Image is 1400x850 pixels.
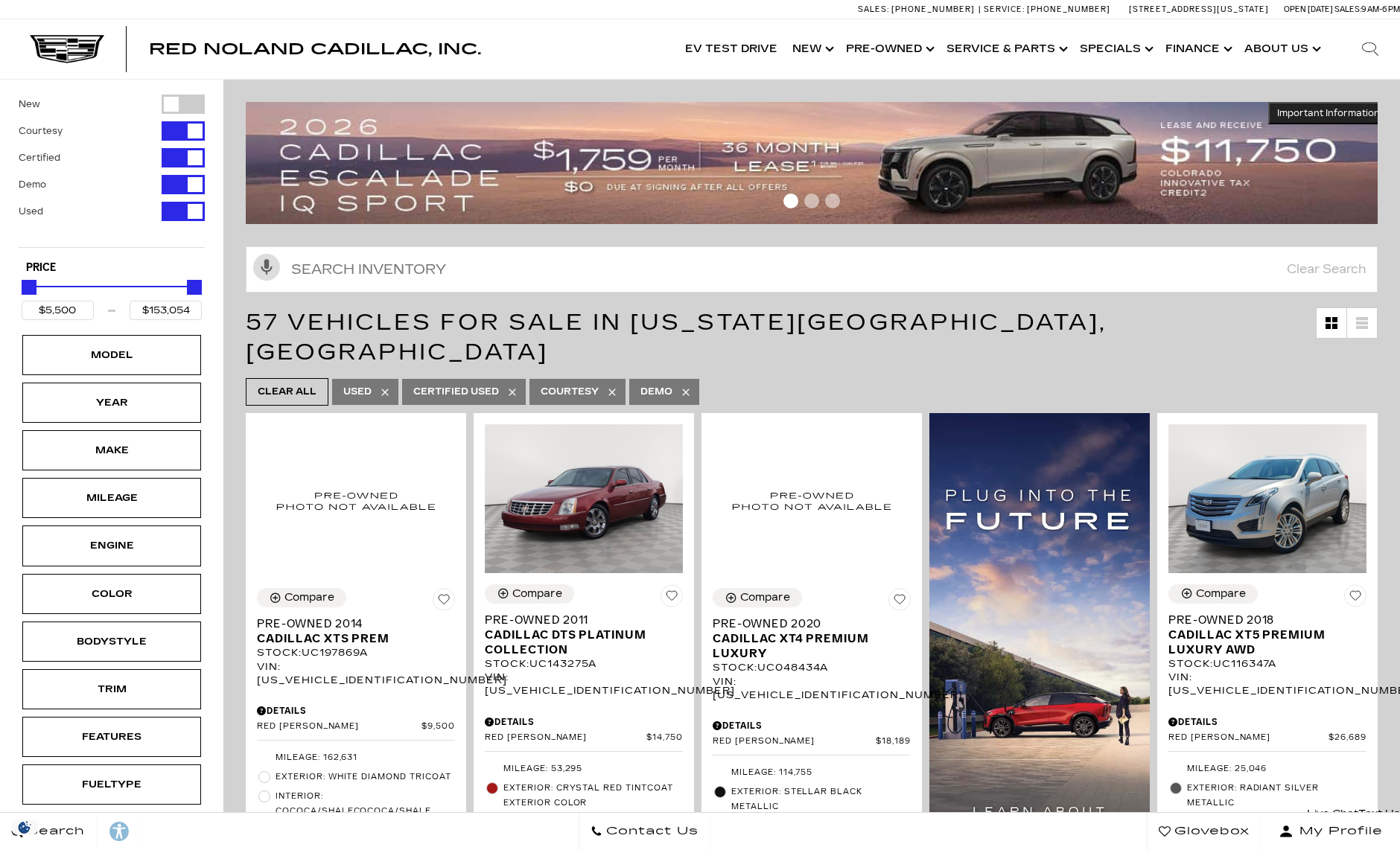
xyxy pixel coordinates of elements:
[541,383,599,401] span: Courtesy
[149,40,481,58] span: Red Noland Cadillac, Inc.
[939,19,1072,79] a: Service & Parts
[485,424,683,573] img: 2011 Cadillac DTS Platinum Collection
[1168,627,1355,657] span: Cadillac XT5 Premium Luxury AWD
[713,675,911,702] div: VIN: [US_VEHICLE_IDENTIFICATION_NUMBER]
[984,4,1025,14] span: Service:
[1171,821,1250,842] span: Glovebox
[19,204,43,219] label: Used
[19,95,205,247] div: Filter by Vehicle Type
[22,430,201,470] div: MakeMake
[246,309,1107,365] span: 57 Vehicles for Sale in [US_STATE][GEOGRAPHIC_DATA], [GEOGRAPHIC_DATA]
[1196,587,1246,601] div: Compare
[713,616,900,631] span: Pre-Owned 2020
[485,715,683,729] div: Pricing Details - Pre-Owned 2011 Cadillac DTS Platinum Collection
[1237,19,1326,79] a: About Us
[26,261,197,275] h5: Price
[1168,732,1366,744] a: Red [PERSON_NAME] $26,689
[30,35,104,63] img: Cadillac Dark Logo with Cadillac White Text
[253,254,280,281] svg: Click to toggle on voice search
[602,821,699,842] span: Contact Us
[1168,613,1366,657] a: Pre-Owned 2018Cadillac XT5 Premium Luxury AWD
[1268,102,1389,124] button: Important Information
[713,736,876,747] span: Red [PERSON_NAME]
[678,19,785,79] a: EV Test Drive
[485,627,672,657] span: Cadillac DTS Platinum Collection
[1158,19,1237,79] a: Finance
[1147,813,1261,850] a: Glovebox
[257,631,444,646] span: Cadillac XTS PREM
[7,819,42,835] img: Opt-Out Icon
[22,764,201,805] div: FueltypeFueltype
[74,347,149,363] div: Model
[246,102,1389,224] a: 2509-September-FOM-Escalade-IQ-Lease9
[713,661,911,674] div: Stock : UC048434A
[1129,4,1269,14] a: [STREET_ADDRESS][US_STATE]
[512,587,562,601] div: Compare
[1168,657,1366,671] div: Stock : UC116347A
[825,194,840,208] span: Go to slide 3
[22,275,202,320] div: Price
[713,631,900,661] span: Cadillac XT4 Premium Luxury
[713,616,911,661] a: Pre-Owned 2020Cadillac XT4 Premium Luxury
[1284,4,1333,14] span: Open [DATE]
[640,383,672,401] span: Demo
[785,19,839,79] a: New
[1358,808,1400,820] span: Text Us
[257,588,346,607] button: Compare Vehicle
[257,721,455,732] a: Red [PERSON_NAME] $9,500
[1344,584,1366,613] button: Save Vehicle
[22,280,36,295] div: Minimum Price
[257,616,455,646] a: Pre-Owned 2014Cadillac XTS PREM
[888,588,911,616] button: Save Vehicle
[74,729,149,745] div: Features
[276,789,455,819] span: Interior: Cococa/ShaleCococa/Shale
[979,5,1114,13] a: Service: [PHONE_NUMBER]
[258,383,316,401] span: Clear All
[1168,424,1366,573] img: 2018 Cadillac XT5 Premium Luxury AWD
[19,97,40,112] label: New
[858,4,889,14] span: Sales:
[74,633,149,650] div: Bodystyle
[1307,808,1358,820] span: Live Chat
[1168,584,1258,604] button: Compare Vehicle
[22,669,201,709] div: TrimTrim
[276,770,455,785] span: Exterior: White Diamond Tricoat
[1329,732,1366,744] span: $26,689
[22,621,201,662] div: BodystyleBodystyle
[713,736,911,747] a: Red [PERSON_NAME] $18,189
[1168,671,1366,697] div: VIN: [US_VEHICLE_IDENTIFICATION_NUMBER]
[783,194,798,208] span: Go to slide 1
[149,42,481,57] a: Red Noland Cadillac, Inc.
[1187,781,1366,811] span: Exterior: Radiant Silver Metallic
[257,704,455,718] div: Pricing Details - Pre-Owned 2014 Cadillac XTS PREM
[284,591,334,604] div: Compare
[74,681,149,697] div: Trim
[257,721,421,732] span: Red [PERSON_NAME]
[22,717,201,757] div: FeaturesFeatures
[433,588,455,616] button: Save Vehicle
[22,478,201,518] div: MileageMileage
[1334,4,1361,14] span: Sales:
[257,646,455,659] div: Stock : UC197869A
[1168,759,1366,779] li: Mileage: 25,046
[1168,613,1355,627] span: Pre-Owned 2018
[485,671,683,697] div: VIN: [US_VEHICLE_IDENTIFICATION_NUMBER]
[22,301,94,320] input: Minimum
[22,574,201,614] div: ColorColor
[7,819,42,835] section: Click to Open Cookie Consent Modal
[413,383,499,401] span: Certified Used
[485,657,683,671] div: Stock : UC143275A
[74,776,149,793] div: Fueltype
[485,613,672,627] span: Pre-Owned 2011
[485,732,683,744] a: Red [PERSON_NAME] $14,750
[74,586,149,602] div: Color
[713,588,802,607] button: Compare Vehicle
[1358,804,1400,825] a: Text Us
[22,335,201,375] div: ModelModel
[485,732,646,744] span: Red [PERSON_NAME]
[731,785,911,814] span: Exterior: Stellar Black Metallic
[246,246,1378,293] input: Search Inventory
[19,150,60,165] label: Certified
[130,301,202,320] input: Maximum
